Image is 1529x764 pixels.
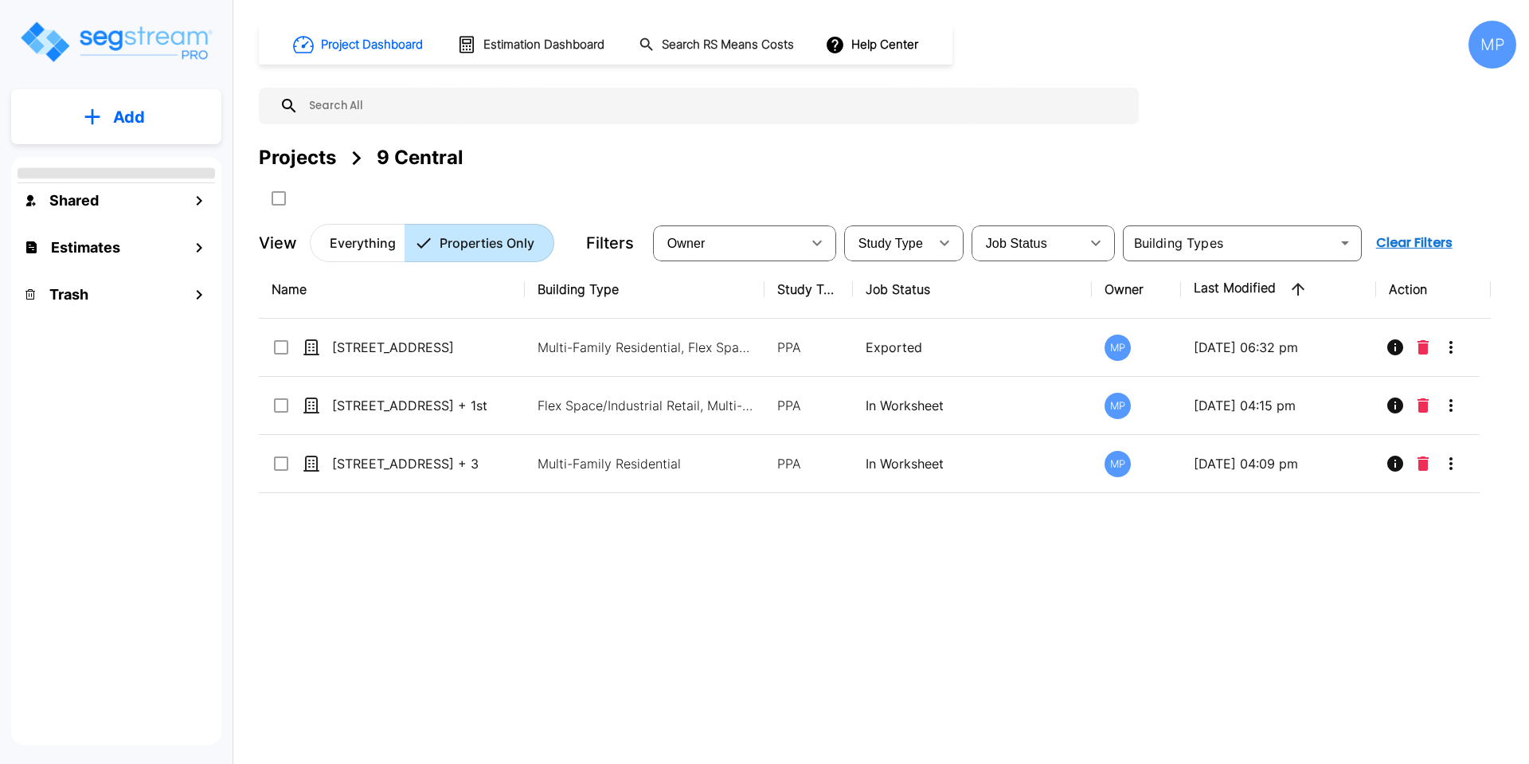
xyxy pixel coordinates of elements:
button: Everything [310,224,405,262]
div: 9 Central [377,143,463,172]
p: PPA [777,338,840,357]
h1: Search RS Means Costs [662,36,794,54]
h1: Trash [49,284,88,305]
p: PPA [777,396,840,415]
button: Clear Filters [1370,227,1459,259]
p: Everything [330,233,396,253]
span: Job Status [986,237,1047,250]
th: Job Status [853,261,1093,319]
button: Search RS Means Costs [632,29,803,61]
p: In Worksheet [866,454,1080,473]
p: Add [113,105,145,129]
button: Delete [1411,331,1435,363]
button: Delete [1411,448,1435,480]
div: Select [847,221,929,265]
div: MP [1105,393,1131,419]
h1: Shared [49,190,99,211]
p: In Worksheet [866,396,1080,415]
p: [STREET_ADDRESS] + 1st Floor [332,396,491,415]
button: Info [1379,331,1411,363]
th: Action [1376,261,1492,319]
p: [DATE] 04:15 pm [1194,396,1363,415]
div: Select [975,221,1080,265]
p: Exported [866,338,1080,357]
button: More-Options [1435,331,1467,363]
p: [DATE] 04:09 pm [1194,454,1363,473]
div: Projects [259,143,336,172]
button: Help Center [822,29,925,60]
input: Search All [299,88,1131,124]
button: Properties Only [405,224,554,262]
button: Add [11,94,221,140]
button: Open [1334,232,1356,254]
div: MP [1468,21,1516,69]
div: MP [1105,451,1131,477]
p: Multi-Family Residential [538,454,753,473]
th: Owner [1092,261,1180,319]
input: Building Types [1128,232,1331,254]
button: Info [1379,448,1411,480]
span: Study Type [858,237,923,250]
th: Name [259,261,525,319]
p: [DATE] 06:32 pm [1194,338,1363,357]
h1: Project Dashboard [321,36,423,54]
p: [STREET_ADDRESS] + 3 [332,454,491,473]
h1: Estimates [51,237,120,258]
th: Last Modified [1181,261,1376,319]
p: View [259,231,297,255]
button: SelectAll [263,182,295,214]
div: Select [656,221,801,265]
button: More-Options [1435,390,1467,421]
th: Building Type [525,261,764,319]
button: Info [1379,390,1411,421]
p: Properties Only [440,233,534,253]
p: [STREET_ADDRESS] [332,338,491,357]
button: More-Options [1435,448,1467,480]
button: Delete [1411,390,1435,421]
button: Project Dashboard [287,27,432,62]
span: Owner [667,237,706,250]
p: Flex Space/Industrial Retail, Multi-Family Residential Site [538,396,753,415]
p: PPA [777,454,840,473]
div: Platform [310,224,554,262]
p: Multi-Family Residential, Flex Space/Industrial Retail, Multi-Family Residential Site [538,338,753,357]
button: Estimation Dashboard [451,28,613,61]
img: Logo [18,19,213,65]
h1: Estimation Dashboard [483,36,604,54]
p: Filters [586,231,634,255]
th: Study Type [764,261,853,319]
div: MP [1105,335,1131,361]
